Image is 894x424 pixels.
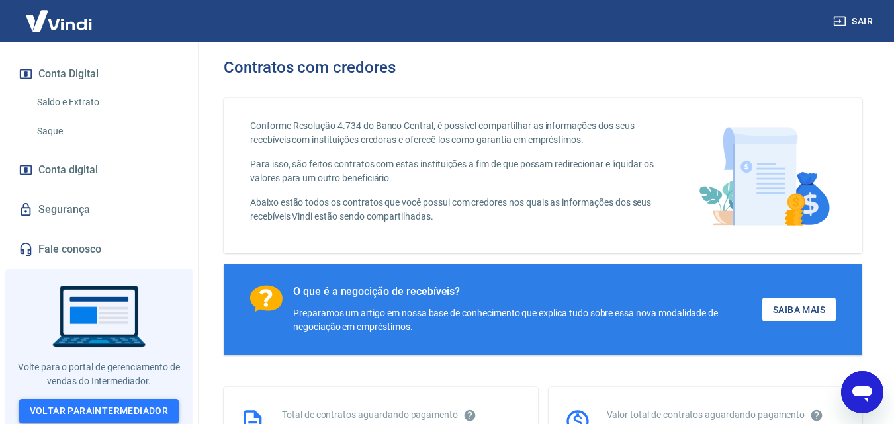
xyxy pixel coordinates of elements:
a: Saiba Mais [762,298,836,322]
a: Saldo e Extrato [32,89,182,116]
div: Total de contratos aguardando pagamento [282,408,522,422]
span: Conta digital [38,161,98,179]
p: Abaixo estão todos os contratos que você possui com credores nos quais as informações dos seus re... [250,196,660,224]
p: Para isso, são feitos contratos com estas instituições a fim de que possam redirecionar e liquida... [250,157,660,185]
iframe: Botão para abrir a janela de mensagens [841,371,883,413]
a: Conta digital [16,155,182,185]
a: Fale conosco [16,235,182,264]
img: main-image.9f1869c469d712ad33ce.png [692,119,836,232]
img: Vindi [16,1,102,41]
div: Preparamos um artigo em nossa base de conhecimento que explica tudo sobre essa nova modalidade de... [293,306,762,334]
div: Valor total de contratos aguardando pagamento [607,408,847,422]
div: O que é a negocição de recebíveis? [293,285,762,298]
h3: Contratos com credores [224,58,396,77]
a: Segurança [16,195,182,224]
a: Saque [32,118,182,145]
button: Sair [830,9,878,34]
p: Conforme Resolução 4.734 do Banco Central, é possível compartilhar as informações dos seus recebí... [250,119,660,147]
a: Voltar paraIntermediador [19,399,179,423]
svg: Esses contratos não se referem à Vindi, mas sim a outras instituições. [463,409,476,422]
button: Conta Digital [16,60,182,89]
svg: O valor comprometido não se refere a pagamentos pendentes na Vindi e sim como garantia a outras i... [810,409,823,422]
img: Ícone com um ponto de interrogação. [250,285,283,312]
